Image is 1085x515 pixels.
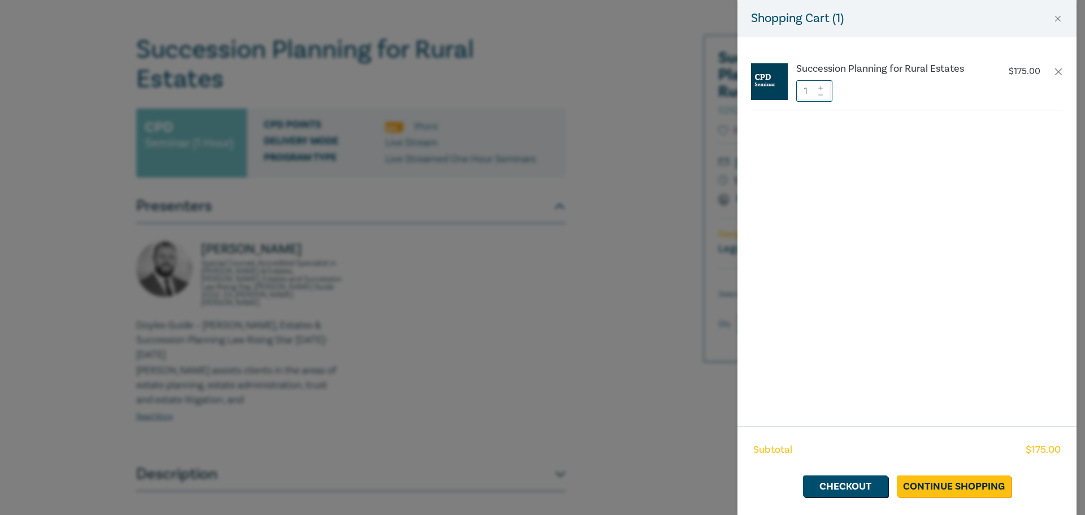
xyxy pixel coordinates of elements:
p: $ 175.00 [1009,66,1040,77]
span: Subtotal [753,443,792,457]
img: CPD%20Seminar.jpg [751,63,788,100]
a: Succession Planning for Rural Estates [796,63,984,75]
h5: Shopping Cart ( 1 ) [751,9,844,28]
span: $ 175.00 [1026,443,1061,457]
a: Continue Shopping [897,475,1011,497]
button: Close [1053,14,1063,24]
input: 1 [796,80,832,102]
a: Checkout [803,475,888,497]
